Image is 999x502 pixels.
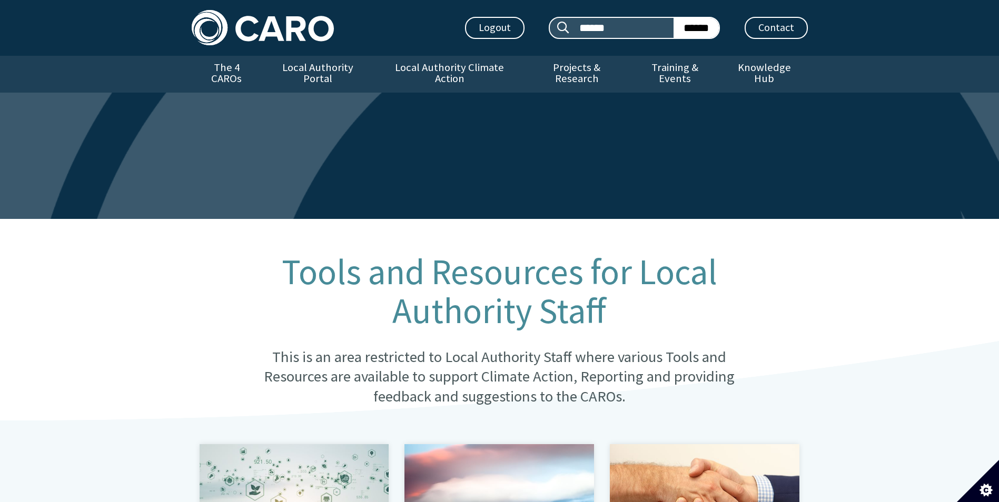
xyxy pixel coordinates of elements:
[525,56,629,93] a: Projects & Research
[957,460,999,502] button: Set cookie preferences
[244,347,755,406] p: This is an area restricted to Local Authority Staff where various Tools and Resources are availab...
[721,56,807,93] a: Knowledge Hub
[244,253,755,330] h1: Tools and Resources for Local Authority Staff
[629,56,721,93] a: Training & Events
[745,17,808,39] a: Contact
[192,10,334,45] img: Caro logo
[192,56,262,93] a: The 4 CAROs
[262,56,374,93] a: Local Authority Portal
[465,17,525,39] a: Logout
[374,56,525,93] a: Local Authority Climate Action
